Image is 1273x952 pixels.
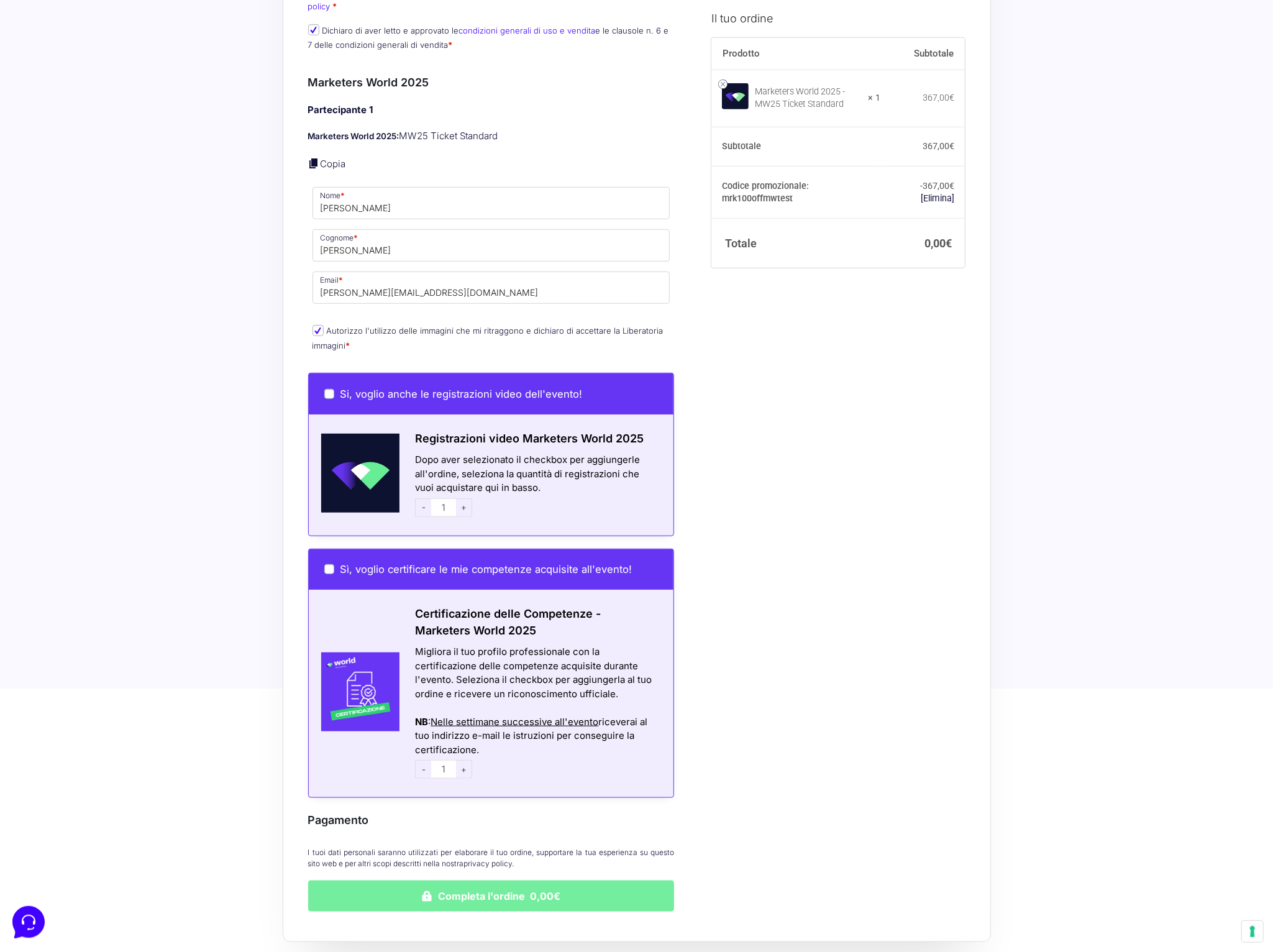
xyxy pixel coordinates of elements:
label: Dichiaro di aver letto e approvato le e le clausole n. 6 e 7 delle condizioni generali di vendita [308,25,669,50]
button: Aiuto [162,399,239,428]
img: dark [20,70,45,94]
strong: Marketers World 2025: [308,131,399,141]
span: Registrazioni video Marketers World 2025 [415,432,644,445]
strong: NB [415,716,428,728]
span: Le tue conversazioni [20,50,106,60]
button: Inizia una conversazione [20,104,229,129]
bdi: 0,00 [924,236,952,249]
h3: Marketers World 2025 [308,74,675,91]
img: dark [60,70,84,94]
span: Trova una risposta [20,154,97,164]
span: € [949,180,954,190]
div: Migliora il tuo profilo professionale con la certificazione delle competenze acquisite durante l'... [415,645,658,701]
span: Si, voglio anche le registrazioni video dell'evento! [340,388,583,400]
a: Copia [321,158,346,170]
h3: Il tuo ordine [711,9,965,26]
span: € [949,93,954,103]
span: - [415,498,431,517]
div: Marketers World 2025 - MW25 Ticket Standard [755,86,860,111]
p: Aiuto [191,416,209,428]
div: : riceverai al tuo indirizzo e-mail le istruzioni per conseguire la certificazione. [415,715,658,757]
span: + [456,760,472,779]
iframe: Customerly Messenger Launcher [10,904,47,941]
h3: Pagamento [308,812,675,828]
span: + [456,498,472,517]
a: Rimuovi il codice promozionale mrk100offmwtest [921,193,954,203]
p: MW25 Ticket Standard [308,129,675,144]
a: Apri Centro Assistenza [132,154,229,164]
input: 1 [431,498,456,517]
bdi: 367,00 [923,140,954,150]
input: Dichiaro di aver letto e approvato lecondizioni generali di uso e venditae le clausole n. 6 e 7 d... [308,24,319,35]
span: € [949,140,954,150]
div: Azioni del messaggio [415,701,658,715]
bdi: 367,00 [923,93,954,103]
h2: Ciao da Marketers 👋 [10,10,209,30]
label: Autorizzo l'utilizzo delle immagini che mi ritraggono e dichiaro di accettare la Liberatoria imma... [313,326,664,350]
span: - [415,760,431,779]
span: Sì, voglio certificare le mie competenze acquisite all'evento! [340,563,632,575]
a: condizioni generali di uso e vendita [459,25,596,35]
span: Nelle settimane successive all'evento [431,716,598,728]
input: Cerca un articolo... [28,181,203,193]
input: 1 [431,760,456,779]
span: 367,00 [923,180,954,190]
input: Sì, voglio certificare le mie competenze acquisite all'evento! [324,564,334,574]
button: Home [10,399,86,428]
a: privacy policy [464,859,513,868]
th: Totale [711,218,880,268]
p: Home [37,416,58,428]
span: Certificazione delle Competenze - Marketers World 2025 [415,607,601,637]
span: € [946,236,952,249]
strong: × 1 [868,92,880,104]
div: Dopo aver selezionato il checkbox per aggiungerle all'ordine, seleziona la quantità di registrazi... [399,453,673,520]
a: Copia i dettagli dell'acquirente [308,157,321,170]
button: Messaggi [86,399,163,428]
th: Prodotto [711,37,880,70]
th: Subtotale [711,127,880,167]
img: dark [40,70,65,94]
th: Codice promozionale: mrk100offmwtest [711,166,880,218]
input: Autorizzo l'utilizzo delle immagini che mi ritraggono e dichiaro di accettare la Liberatoria imma... [313,325,324,336]
input: Si, voglio anche le registrazioni video dell'evento! [324,389,334,399]
button: Completa l'ordine 0,00€ [308,881,675,912]
span: Inizia una conversazione [81,112,183,122]
img: Certificazione-MW24-300x300-1.jpg [309,652,400,731]
button: Le tue preferenze relative al consenso per le tecnologie di tracciamento [1242,921,1263,942]
p: I tuoi dati personali saranno utilizzati per elaborare il tuo ordine, supportare la tua esperienz... [308,847,675,869]
h4: Partecipante 1 [308,103,675,117]
th: Subtotale [880,37,965,70]
img: Schermata-2022-04-11-alle-18.28.41.png [309,434,400,513]
p: Messaggi [107,416,141,428]
img: Marketers World 2025 - MW25 Ticket Standard [722,83,748,109]
td: - [880,166,965,218]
